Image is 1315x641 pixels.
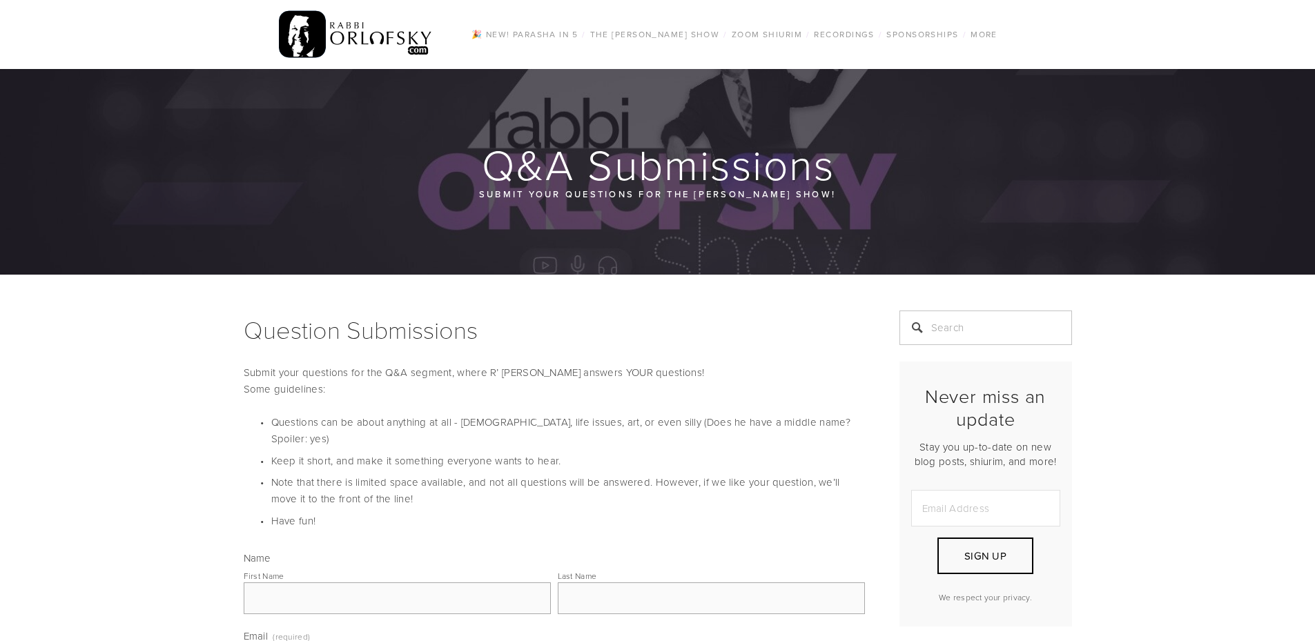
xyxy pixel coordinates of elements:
[582,28,585,40] span: /
[899,310,1072,345] input: Search
[937,538,1033,574] button: Sign Up
[244,142,1073,186] h1: Q&A Submissions
[244,570,284,582] div: First Name
[586,26,724,43] a: The [PERSON_NAME] Show
[810,26,878,43] a: Recordings
[244,364,865,397] p: Submit your questions for the Q&A segment, where R’ [PERSON_NAME] answers YOUR questions! Some gu...
[723,28,727,40] span: /
[806,28,810,40] span: /
[911,591,1060,603] p: We respect your privacy.
[558,570,597,582] div: Last Name
[911,440,1060,469] p: Stay you up-to-date on new blog posts, shiurim, and more!
[271,513,865,529] p: Have fun!
[467,26,582,43] a: 🎉 NEW! Parasha in 5
[882,26,962,43] a: Sponsorships
[728,26,806,43] a: Zoom Shiurim
[911,385,1060,430] h2: Never miss an update
[271,474,865,507] p: Note that there is limited space available, and not all questions will be answered. However, if w...
[964,549,1006,563] span: Sign Up
[279,8,433,61] img: RabbiOrlofsky.com
[879,28,882,40] span: /
[271,414,865,447] p: Questions can be about anything at all - [DEMOGRAPHIC_DATA], life issues, art, or even silly (Doe...
[966,26,1002,43] a: More
[244,551,271,565] span: Name
[911,490,1060,526] input: Email Address
[271,453,865,469] p: Keep it short, and make it something everyone wants to hear.
[327,186,989,201] p: Submit your questions for the [PERSON_NAME] Show!
[244,310,865,348] h1: Question Submissions
[963,28,966,40] span: /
